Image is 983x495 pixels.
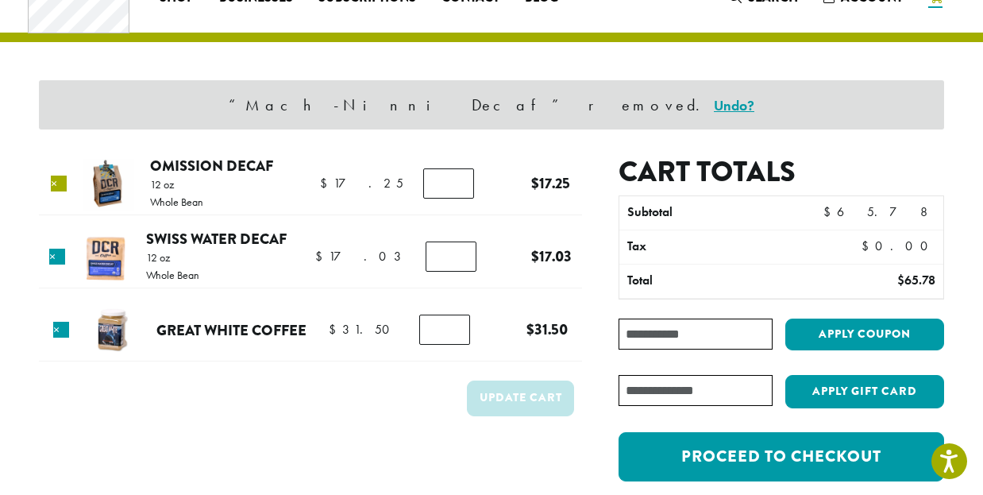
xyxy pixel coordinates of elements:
bdi: 0.00 [862,238,935,254]
bdi: 17.03 [315,248,407,265]
th: Tax [619,230,849,264]
span: $ [823,203,837,220]
bdi: 65.78 [823,203,935,220]
button: Apply Gift Card [785,375,944,408]
div: “Mach-Ninni Decaf” removed. [39,80,944,130]
a: Great White Coffee [156,319,306,341]
p: Whole Bean [146,269,199,280]
th: Total [619,265,814,298]
button: Update cart [467,381,574,416]
a: Swiss Water Decaf [146,228,287,249]
th: Subtotal [619,196,814,230]
span: $ [329,321,342,338]
img: Swiss Water Decaf by Dillanos Coffee Roasters [80,232,132,284]
button: Apply coupon [785,319,944,351]
a: Remove this item [53,322,69,338]
bdi: 31.50 [329,321,397,338]
p: 12 oz [146,252,199,263]
img: Great White Coffee [87,305,138,357]
bdi: 17.03 [531,246,572,267]
span: $ [531,172,539,194]
span: $ [531,246,539,267]
span: $ [897,272,904,288]
h2: Cart totals [619,155,944,189]
bdi: 65.78 [897,272,935,288]
a: Remove this item [51,176,67,191]
a: Proceed to checkout [619,432,944,481]
a: Omission Decaf [150,155,273,176]
input: Product quantity [419,315,470,345]
img: Omission Decaf by DCR Coffee [83,159,134,211]
a: Undo? [714,96,754,114]
a: Remove this item [49,249,65,265]
input: Product quantity [426,242,476,272]
span: $ [320,175,333,191]
bdi: 17.25 [531,172,570,194]
p: 12 oz [150,179,203,190]
bdi: 17.25 [320,175,403,191]
p: Whole Bean [150,196,203,207]
span: $ [862,238,875,254]
input: Product quantity [423,168,474,199]
span: $ [315,248,329,265]
span: $ [526,319,534,340]
bdi: 31.50 [526,319,568,340]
